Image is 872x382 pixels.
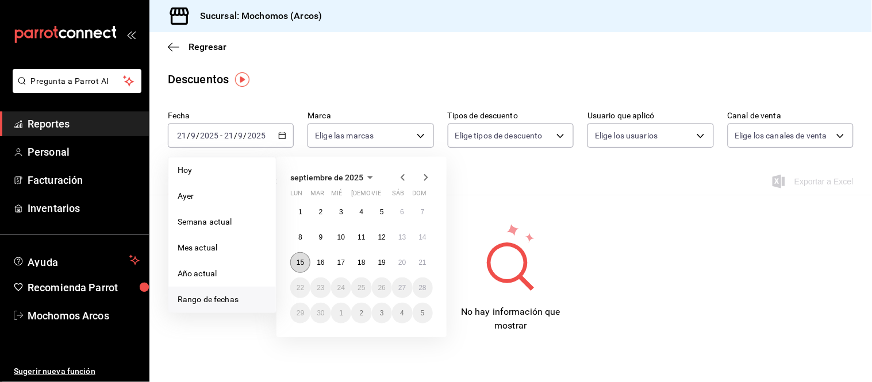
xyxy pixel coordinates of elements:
[234,131,237,140] span: /
[413,202,433,222] button: 7 de septiembre de 2025
[178,268,267,280] span: Año actual
[297,258,304,267] abbr: 15 de septiembre de 2025
[331,252,351,273] button: 17 de septiembre de 2025
[315,130,374,141] span: Elige las marcas
[398,233,406,241] abbr: 13 de septiembre de 2025
[358,258,365,267] abbr: 18 de septiembre de 2025
[317,284,324,292] abbr: 23 de septiembre de 2025
[220,131,222,140] span: -
[290,202,310,222] button: 1 de septiembre de 2025
[378,284,386,292] abbr: 26 de septiembre de 2025
[413,227,433,248] button: 14 de septiembre de 2025
[187,131,190,140] span: /
[290,171,377,184] button: septiembre de 2025
[595,130,658,141] span: Elige los usuarios
[372,202,392,222] button: 5 de septiembre de 2025
[13,69,141,93] button: Pregunta a Parrot AI
[28,253,125,267] span: Ayuda
[419,258,427,267] abbr: 21 de septiembre de 2025
[290,252,310,273] button: 15 de septiembre de 2025
[317,309,324,317] abbr: 30 de septiembre de 2025
[310,227,331,248] button: 9 de septiembre de 2025
[331,227,351,248] button: 10 de septiembre de 2025
[331,202,351,222] button: 3 de septiembre de 2025
[421,208,425,216] abbr: 7 de septiembre de 2025
[372,252,392,273] button: 19 de septiembre de 2025
[310,277,331,298] button: 23 de septiembre de 2025
[339,309,343,317] abbr: 1 de octubre de 2025
[351,277,371,298] button: 25 de septiembre de 2025
[308,112,433,120] label: Marca
[372,190,381,202] abbr: viernes
[351,252,371,273] button: 18 de septiembre de 2025
[398,284,406,292] abbr: 27 de septiembre de 2025
[168,41,226,52] button: Regresar
[168,71,229,88] div: Descuentos
[413,190,427,202] abbr: domingo
[419,233,427,241] abbr: 14 de septiembre de 2025
[360,208,364,216] abbr: 4 de septiembre de 2025
[392,277,412,298] button: 27 de septiembre de 2025
[378,233,386,241] abbr: 12 de septiembre de 2025
[455,130,543,141] span: Elige tipos de descuento
[461,306,560,331] span: No hay información que mostrar
[290,303,310,323] button: 29 de septiembre de 2025
[360,309,364,317] abbr: 2 de octubre de 2025
[421,309,425,317] abbr: 5 de octubre de 2025
[337,258,345,267] abbr: 17 de septiembre de 2025
[398,258,406,267] abbr: 20 de septiembre de 2025
[392,252,412,273] button: 20 de septiembre de 2025
[178,190,267,202] span: Ayer
[28,200,140,216] span: Inventarios
[358,284,365,292] abbr: 25 de septiembre de 2025
[413,277,433,298] button: 28 de septiembre de 2025
[189,41,226,52] span: Regresar
[372,303,392,323] button: 3 de octubre de 2025
[178,216,267,228] span: Semana actual
[297,284,304,292] abbr: 22 de septiembre de 2025
[297,309,304,317] abbr: 29 de septiembre de 2025
[28,172,140,188] span: Facturación
[413,303,433,323] button: 5 de octubre de 2025
[244,131,247,140] span: /
[310,303,331,323] button: 30 de septiembre de 2025
[392,190,404,202] abbr: sábado
[378,258,386,267] abbr: 19 de septiembre de 2025
[351,190,419,202] abbr: jueves
[178,164,267,176] span: Hoy
[224,131,234,140] input: --
[331,303,351,323] button: 1 de octubre de 2025
[290,190,302,202] abbr: lunes
[317,258,324,267] abbr: 16 de septiembre de 2025
[351,303,371,323] button: 2 de octubre de 2025
[191,9,322,23] h3: Sucursal: Mochomos (Arcos)
[400,208,404,216] abbr: 6 de septiembre de 2025
[331,190,342,202] abbr: miércoles
[199,131,219,140] input: ----
[126,30,136,39] button: open_drawer_menu
[337,284,345,292] abbr: 24 de septiembre de 2025
[413,252,433,273] button: 21 de septiembre de 2025
[310,202,331,222] button: 2 de septiembre de 2025
[247,131,267,140] input: ----
[319,208,323,216] abbr: 2 de septiembre de 2025
[14,365,140,377] span: Sugerir nueva función
[339,208,343,216] abbr: 3 de septiembre de 2025
[392,202,412,222] button: 6 de septiembre de 2025
[28,144,140,160] span: Personal
[290,173,363,182] span: septiembre de 2025
[178,294,267,306] span: Rango de fechas
[238,131,244,140] input: --
[380,208,384,216] abbr: 5 de septiembre de 2025
[235,72,249,87] img: Tooltip marker
[298,233,302,241] abbr: 8 de septiembre de 2025
[372,277,392,298] button: 26 de septiembre de 2025
[392,227,412,248] button: 13 de septiembre de 2025
[310,252,331,273] button: 16 de septiembre de 2025
[178,242,267,254] span: Mes actual
[392,303,412,323] button: 4 de octubre de 2025
[735,130,827,141] span: Elige los canales de venta
[728,112,854,120] label: Canal de venta
[380,309,384,317] abbr: 3 de octubre de 2025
